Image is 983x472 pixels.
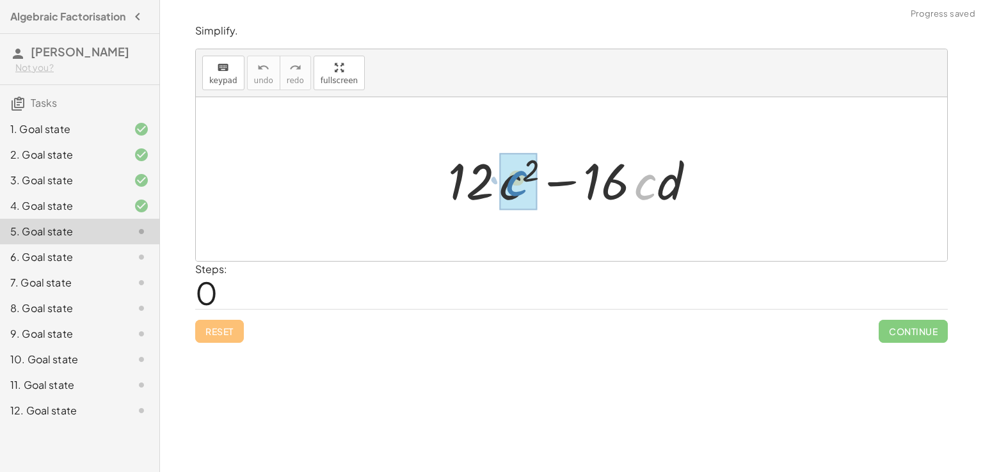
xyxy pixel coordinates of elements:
[247,56,280,90] button: undoundo
[134,352,149,367] i: Task not started.
[134,249,149,265] i: Task not started.
[31,96,57,109] span: Tasks
[10,352,113,367] div: 10. Goal state
[10,301,113,316] div: 8. Goal state
[10,9,125,24] h4: Algebraic Factorisation
[134,301,149,316] i: Task not started.
[257,60,269,75] i: undo
[10,326,113,342] div: 9. Goal state
[134,326,149,342] i: Task not started.
[202,56,244,90] button: keyboardkeypad
[134,198,149,214] i: Task finished and correct.
[195,24,948,38] p: Simplify.
[31,44,129,59] span: [PERSON_NAME]
[10,198,113,214] div: 4. Goal state
[10,377,113,393] div: 11. Goal state
[217,60,229,75] i: keyboard
[134,147,149,162] i: Task finished and correct.
[209,76,237,85] span: keypad
[280,56,311,90] button: redoredo
[10,224,113,239] div: 5. Goal state
[321,76,358,85] span: fullscreen
[134,173,149,188] i: Task finished and correct.
[10,122,113,137] div: 1. Goal state
[10,403,113,418] div: 12. Goal state
[287,76,304,85] span: redo
[134,122,149,137] i: Task finished and correct.
[314,56,365,90] button: fullscreen
[15,61,149,74] div: Not you?
[195,262,227,276] label: Steps:
[134,275,149,290] i: Task not started.
[10,173,113,188] div: 3. Goal state
[289,60,301,75] i: redo
[134,377,149,393] i: Task not started.
[254,76,273,85] span: undo
[10,275,113,290] div: 7. Goal state
[134,224,149,239] i: Task not started.
[195,273,218,312] span: 0
[10,249,113,265] div: 6. Goal state
[911,8,975,20] span: Progress saved
[134,403,149,418] i: Task not started.
[10,147,113,162] div: 2. Goal state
